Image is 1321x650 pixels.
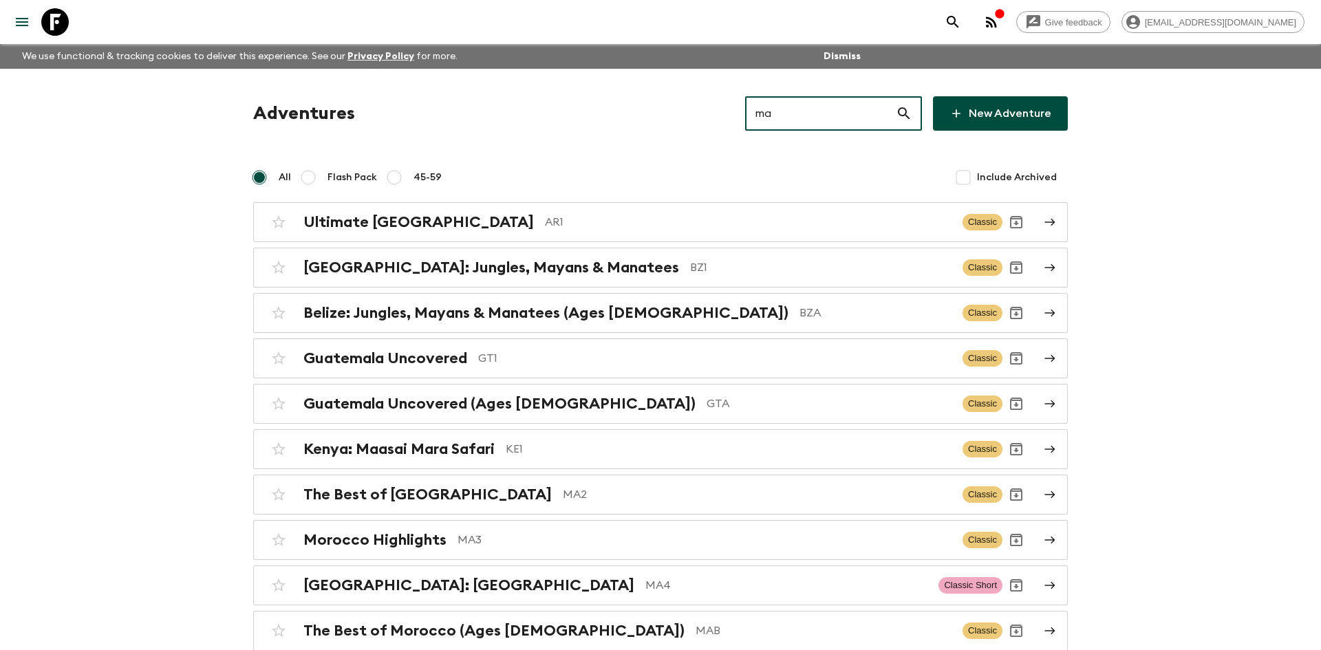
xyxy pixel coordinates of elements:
span: 45-59 [414,171,442,184]
span: Classic [963,396,1002,412]
span: Give feedback [1038,17,1110,28]
button: Archive [1002,526,1030,554]
h2: The Best of [GEOGRAPHIC_DATA] [303,486,552,503]
span: Include Archived [977,171,1057,184]
p: KE1 [506,441,952,457]
p: GTA [707,396,952,412]
p: MA4 [645,577,927,594]
input: e.g. AR1, Argentina [745,94,896,133]
a: Belize: Jungles, Mayans & Manatees (Ages [DEMOGRAPHIC_DATA])BZAClassicArchive [253,293,1068,333]
span: Classic [963,350,1002,367]
span: Classic [963,441,1002,457]
span: All [279,171,291,184]
button: Archive [1002,617,1030,644]
p: MAB [696,622,952,639]
p: MA2 [563,486,952,503]
span: [EMAIL_ADDRESS][DOMAIN_NAME] [1137,17,1304,28]
a: New Adventure [933,96,1068,131]
span: Classic [963,486,1002,503]
a: [GEOGRAPHIC_DATA]: [GEOGRAPHIC_DATA]MA4Classic ShortArchive [253,565,1068,605]
span: Classic [963,259,1002,276]
button: Archive [1002,254,1030,281]
a: Morocco HighlightsMA3ClassicArchive [253,520,1068,560]
a: [GEOGRAPHIC_DATA]: Jungles, Mayans & ManateesBZ1ClassicArchive [253,248,1068,288]
span: Classic [963,532,1002,548]
p: GT1 [478,350,952,367]
button: Archive [1002,572,1030,599]
button: Archive [1002,345,1030,372]
p: MA3 [458,532,952,548]
button: Archive [1002,208,1030,236]
span: Classic [963,214,1002,230]
a: Privacy Policy [347,52,414,61]
span: Flash Pack [327,171,377,184]
h2: Belize: Jungles, Mayans & Manatees (Ages [DEMOGRAPHIC_DATA]) [303,304,788,322]
button: Archive [1002,481,1030,508]
p: We use functional & tracking cookies to deliver this experience. See our for more. [17,44,463,69]
h2: Morocco Highlights [303,531,447,549]
div: [EMAIL_ADDRESS][DOMAIN_NAME] [1121,11,1304,33]
p: BZ1 [690,259,952,276]
button: Archive [1002,390,1030,418]
button: Archive [1002,435,1030,463]
button: Dismiss [820,47,864,66]
button: search adventures [939,8,967,36]
h1: Adventures [253,100,355,127]
a: Give feedback [1016,11,1110,33]
a: Kenya: Maasai Mara SafariKE1ClassicArchive [253,429,1068,469]
p: AR1 [545,214,952,230]
h2: [GEOGRAPHIC_DATA]: Jungles, Mayans & Manatees [303,259,679,277]
span: Classic Short [938,577,1002,594]
h2: Ultimate [GEOGRAPHIC_DATA] [303,213,534,231]
p: BZA [799,305,952,321]
button: menu [8,8,36,36]
h2: The Best of Morocco (Ages [DEMOGRAPHIC_DATA]) [303,622,685,640]
a: The Best of [GEOGRAPHIC_DATA]MA2ClassicArchive [253,475,1068,514]
a: Guatemala UncoveredGT1ClassicArchive [253,338,1068,378]
h2: Kenya: Maasai Mara Safari [303,440,495,458]
h2: Guatemala Uncovered [303,349,467,367]
span: Classic [963,622,1002,639]
h2: [GEOGRAPHIC_DATA]: [GEOGRAPHIC_DATA] [303,576,634,594]
span: Classic [963,305,1002,321]
h2: Guatemala Uncovered (Ages [DEMOGRAPHIC_DATA]) [303,395,696,413]
button: Archive [1002,299,1030,327]
a: Ultimate [GEOGRAPHIC_DATA]AR1ClassicArchive [253,202,1068,242]
a: Guatemala Uncovered (Ages [DEMOGRAPHIC_DATA])GTAClassicArchive [253,384,1068,424]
